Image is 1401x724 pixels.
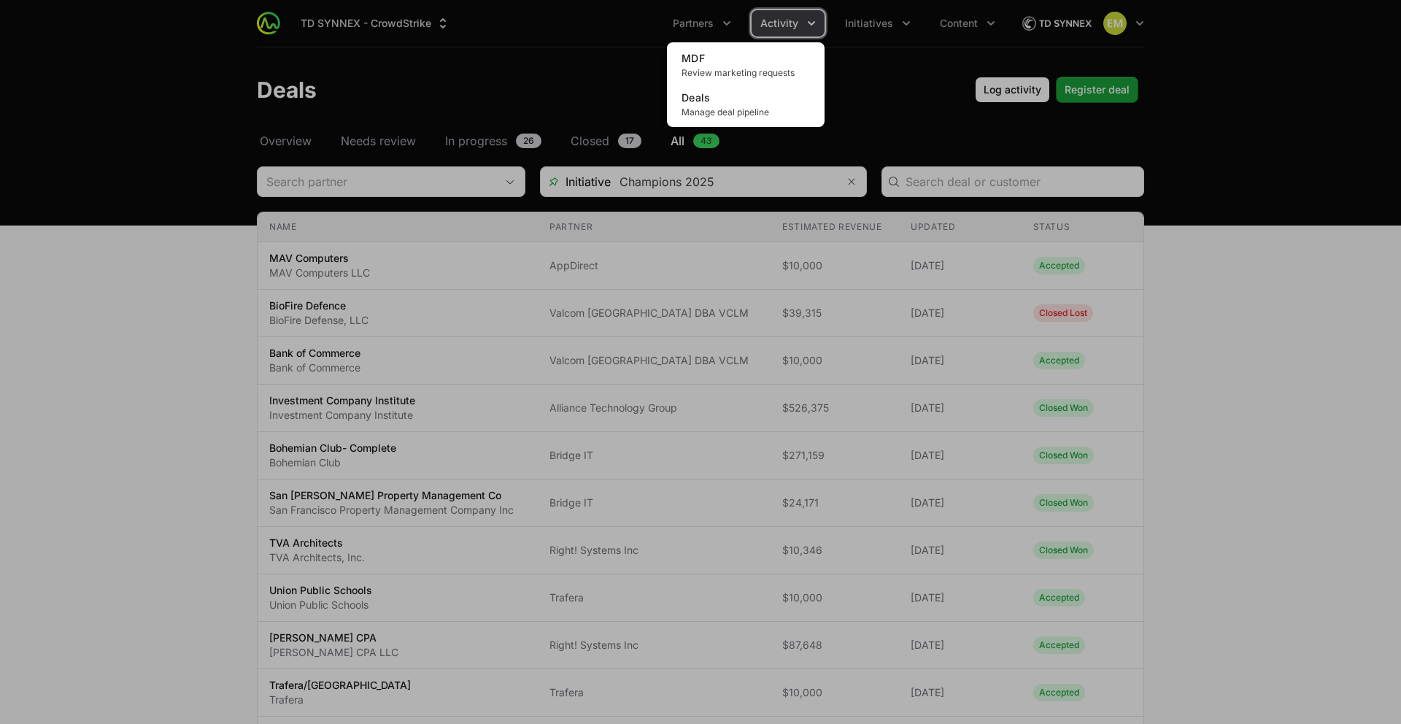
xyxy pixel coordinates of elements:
[670,85,822,124] a: DealsManage deal pipeline
[682,91,711,104] span: Deals
[752,10,825,36] div: Activity menu
[682,52,705,64] span: MDF
[280,10,1004,36] div: Main navigation
[670,45,822,85] a: MDFReview marketing requests
[682,107,810,118] span: Manage deal pipeline
[682,67,810,79] span: Review marketing requests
